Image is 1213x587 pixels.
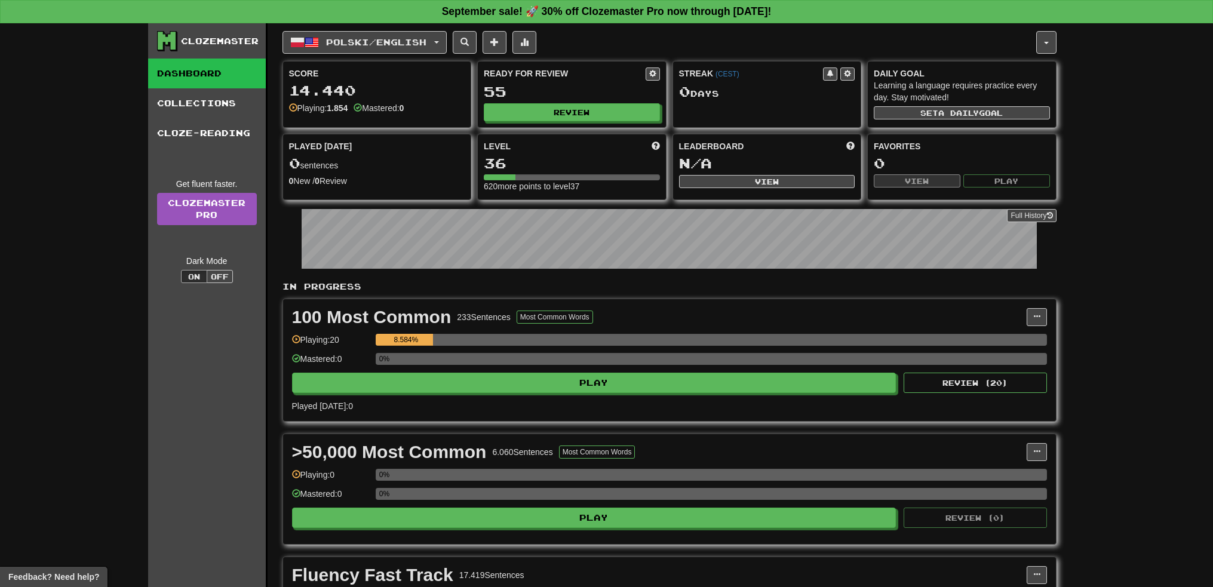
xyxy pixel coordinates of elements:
[289,155,300,171] span: 0
[715,70,739,78] a: (CEST)
[559,445,635,459] button: Most Common Words
[517,311,593,324] button: Most Common Words
[292,488,370,508] div: Mastered: 0
[292,401,353,411] span: Played [DATE]: 0
[679,140,744,152] span: Leaderboard
[484,67,646,79] div: Ready for Review
[379,334,433,346] div: 8.584%
[289,140,352,152] span: Played [DATE]
[157,193,257,225] a: ClozemasterPro
[148,59,266,88] a: Dashboard
[148,118,266,148] a: Cloze-Reading
[484,103,660,121] button: Review
[289,67,465,79] div: Score
[289,156,465,171] div: sentences
[354,102,404,114] div: Mastered:
[442,5,772,17] strong: September sale! 🚀 30% off Clozemaster Pro now through [DATE]!
[292,334,370,354] div: Playing: 20
[292,566,453,584] div: Fluency Fast Track
[457,311,511,323] div: 233 Sentences
[679,67,824,79] div: Streak
[484,156,660,171] div: 36
[679,175,855,188] button: View
[679,83,690,100] span: 0
[282,31,447,54] button: Polski/English
[492,446,552,458] div: 6.060 Sentences
[459,569,524,581] div: 17.419 Sentences
[679,155,712,171] span: N/A
[938,109,979,117] span: a daily
[400,103,404,113] strong: 0
[292,373,896,393] button: Play
[289,102,348,114] div: Playing:
[292,443,487,461] div: >50,000 Most Common
[315,176,320,186] strong: 0
[289,83,465,98] div: 14.440
[484,140,511,152] span: Level
[8,571,99,583] span: Open feedback widget
[292,308,452,326] div: 100 Most Common
[874,140,1050,152] div: Favorites
[282,281,1057,293] p: In Progress
[1007,209,1056,222] button: Full History
[157,178,257,190] div: Get fluent faster.
[157,255,257,267] div: Dark Mode
[326,37,426,47] span: Polski / English
[874,174,960,188] button: View
[904,508,1047,528] button: Review (0)
[679,84,855,100] div: Day s
[874,106,1050,119] button: Seta dailygoal
[207,270,233,283] button: Off
[904,373,1047,393] button: Review (20)
[874,79,1050,103] div: Learning a language requires practice every day. Stay motivated!
[484,180,660,192] div: 620 more points to level 37
[292,508,896,528] button: Play
[148,88,266,118] a: Collections
[292,353,370,373] div: Mastered: 0
[289,175,465,187] div: New / Review
[292,469,370,488] div: Playing: 0
[453,31,477,54] button: Search sentences
[289,176,294,186] strong: 0
[874,156,1050,171] div: 0
[874,67,1050,79] div: Daily Goal
[963,174,1050,188] button: Play
[327,103,348,113] strong: 1.854
[181,35,259,47] div: Clozemaster
[181,270,207,283] button: On
[483,31,506,54] button: Add sentence to collection
[512,31,536,54] button: More stats
[652,140,660,152] span: Score more points to level up
[846,140,855,152] span: This week in points, UTC
[484,84,660,99] div: 55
